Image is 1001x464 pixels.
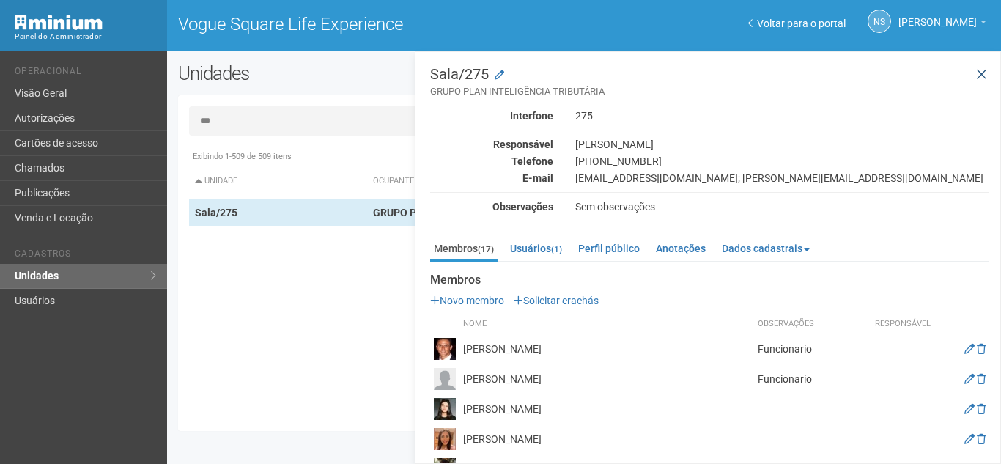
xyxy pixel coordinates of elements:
small: (17) [478,244,494,254]
div: 275 [564,109,1000,122]
td: [PERSON_NAME] [459,364,754,394]
a: Perfil público [575,237,643,259]
a: Excluir membro [977,403,986,415]
div: [PHONE_NUMBER] [564,155,1000,168]
a: Novo membro [430,295,504,306]
td: Funcionario [754,334,866,364]
img: user.png [434,338,456,360]
div: Exibindo 1-509 de 509 itens [189,150,979,163]
h2: Unidades [178,62,503,84]
div: Telefone [419,155,564,168]
h1: Vogue Square Life Experience [178,15,573,34]
img: user.png [434,368,456,390]
img: user.png [434,398,456,420]
div: [PERSON_NAME] [564,138,1000,151]
small: GRUPO PLAN INTELIGÊNCIA TRIBUTÁRIA [430,85,989,98]
li: Operacional [15,66,156,81]
strong: GRUPO PLAN INTELIGÊNCIA TRIBUTÁRIA [373,207,566,218]
a: Editar membro [964,433,975,445]
div: Sem observações [564,200,1000,213]
img: user.png [434,428,456,450]
td: [PERSON_NAME] [459,334,754,364]
a: Excluir membro [977,343,986,355]
span: Nicolle Silva [898,2,977,28]
a: Excluir membro [977,373,986,385]
a: Anotações [652,237,709,259]
td: Funcionario [754,364,866,394]
a: [PERSON_NAME] [898,18,986,30]
a: Modificar a unidade [495,68,504,83]
a: Usuários(1) [506,237,566,259]
a: Solicitar crachás [514,295,599,306]
a: Excluir membro [977,433,986,445]
th: Ocupante: activate to sort column ascending [367,163,695,199]
a: Voltar para o portal [748,18,846,29]
a: Dados cadastrais [718,237,813,259]
td: [PERSON_NAME] [459,424,754,454]
th: Observações [754,314,866,334]
th: Unidade: activate to sort column descending [189,163,368,199]
img: Minium [15,15,103,30]
div: Responsável [419,138,564,151]
a: Editar membro [964,403,975,415]
td: [PERSON_NAME] [459,394,754,424]
div: Observações [419,200,564,213]
a: Membros(17) [430,237,498,262]
a: NS [868,10,891,33]
strong: Sala/275 [195,207,237,218]
li: Cadastros [15,248,156,264]
strong: Membros [430,273,989,287]
div: Painel do Administrador [15,30,156,43]
h3: Sala/275 [430,67,989,98]
a: Editar membro [964,343,975,355]
th: Nome [459,314,754,334]
a: Editar membro [964,373,975,385]
div: E-mail [419,172,564,185]
th: Responsável [866,314,939,334]
div: Interfone [419,109,564,122]
small: (1) [551,244,562,254]
div: [EMAIL_ADDRESS][DOMAIN_NAME]; [PERSON_NAME][EMAIL_ADDRESS][DOMAIN_NAME] [564,172,1000,185]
